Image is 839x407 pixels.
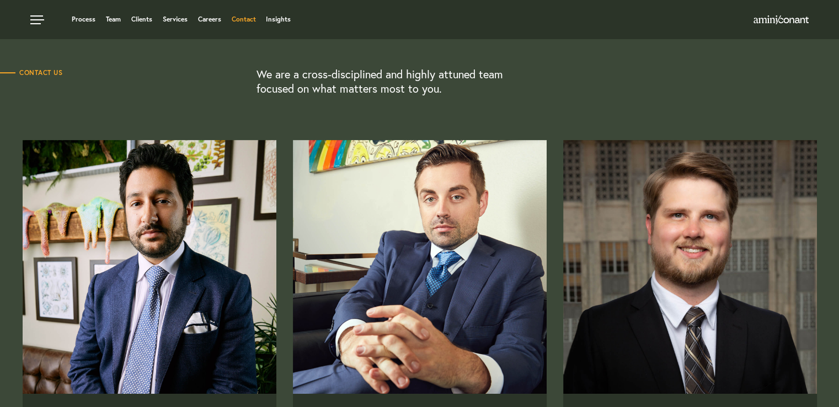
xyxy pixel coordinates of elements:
[106,16,121,23] a: Team
[23,140,276,394] img: neema_amini-4.jpg
[23,140,276,394] a: Read Full Bio
[754,16,809,25] a: Home
[266,16,291,23] a: Insights
[72,16,95,23] a: Process
[256,67,538,96] p: We are a cross-disciplined and highly attuned team focused on what matters most to you.
[293,140,547,394] a: Read Full Bio
[563,140,817,394] a: Read Full Bio
[231,16,255,23] a: Contact
[163,16,188,23] a: Services
[563,140,817,394] img: AC-Headshot-4462.jpg
[198,16,221,23] a: Careers
[293,140,547,394] img: alex_conant.jpg
[754,15,809,24] img: Amini & Conant
[131,16,152,23] a: Clients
